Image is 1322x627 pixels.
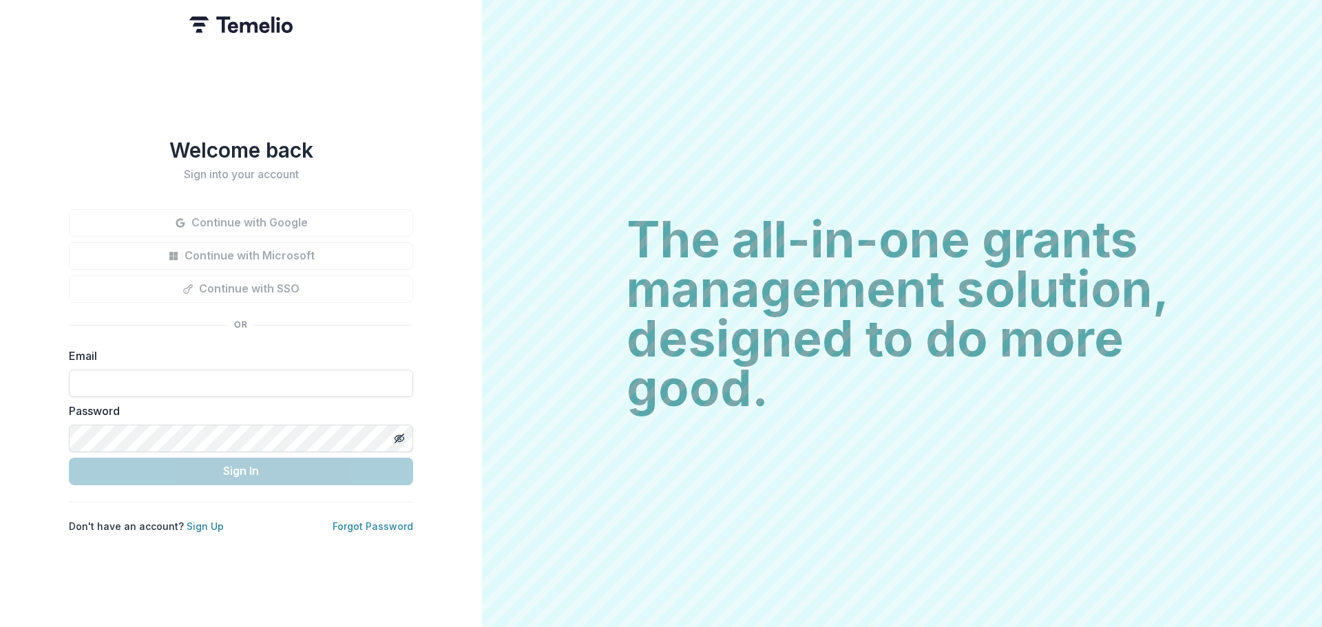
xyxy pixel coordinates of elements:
[69,168,413,181] h2: Sign into your account
[69,209,413,237] button: Continue with Google
[388,427,410,449] button: Toggle password visibility
[187,520,224,532] a: Sign Up
[69,519,224,533] p: Don't have an account?
[189,17,293,33] img: Temelio
[333,520,413,532] a: Forgot Password
[69,242,413,270] button: Continue with Microsoft
[69,138,413,162] h1: Welcome back
[69,348,405,364] label: Email
[69,458,413,485] button: Sign In
[69,403,405,419] label: Password
[69,275,413,303] button: Continue with SSO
